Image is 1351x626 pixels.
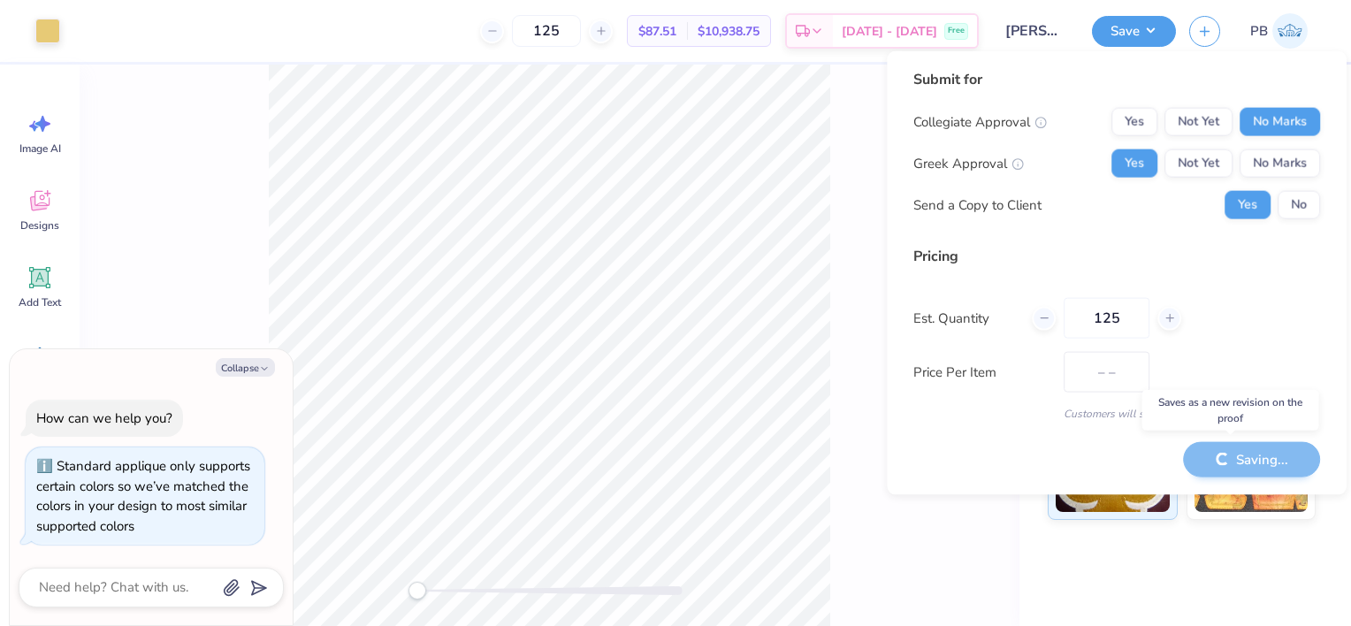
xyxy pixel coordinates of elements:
span: Add Text [19,295,61,309]
div: Collegiate Approval [913,111,1047,132]
span: PB [1250,21,1268,42]
button: Not Yet [1164,108,1233,136]
div: Greek Approval [913,153,1024,173]
span: Image AI [19,141,61,156]
div: Send a Copy to Client [913,195,1042,215]
label: Price Per Item [913,362,1050,382]
span: Free [948,25,965,37]
img: Peter Bazzini [1272,13,1308,49]
a: PB [1242,13,1316,49]
div: How can we help you? [36,409,172,427]
button: Not Yet [1164,149,1233,178]
div: Submit for [913,69,1320,90]
button: No Marks [1240,108,1320,136]
input: Untitled Design [992,13,1079,49]
button: Collapse [216,358,275,377]
button: Yes [1111,149,1157,178]
div: Pricing [913,246,1320,267]
input: – – [512,15,581,47]
input: – – [1064,298,1149,339]
div: Accessibility label [408,582,426,599]
button: No Marks [1240,149,1320,178]
div: Customers will see this price on HQ. [913,406,1320,422]
button: Save [1092,16,1176,47]
span: $87.51 [638,22,676,41]
div: Standard applique only supports certain colors so we’ve matched the colors in your design to most... [36,457,250,535]
span: $10,938.75 [698,22,759,41]
label: Est. Quantity [913,308,1019,328]
span: [DATE] - [DATE] [842,22,937,41]
button: Yes [1111,108,1157,136]
span: Designs [20,218,59,233]
button: No [1278,191,1320,219]
div: Saves as a new revision on the proof [1142,390,1319,431]
button: Yes [1225,191,1271,219]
